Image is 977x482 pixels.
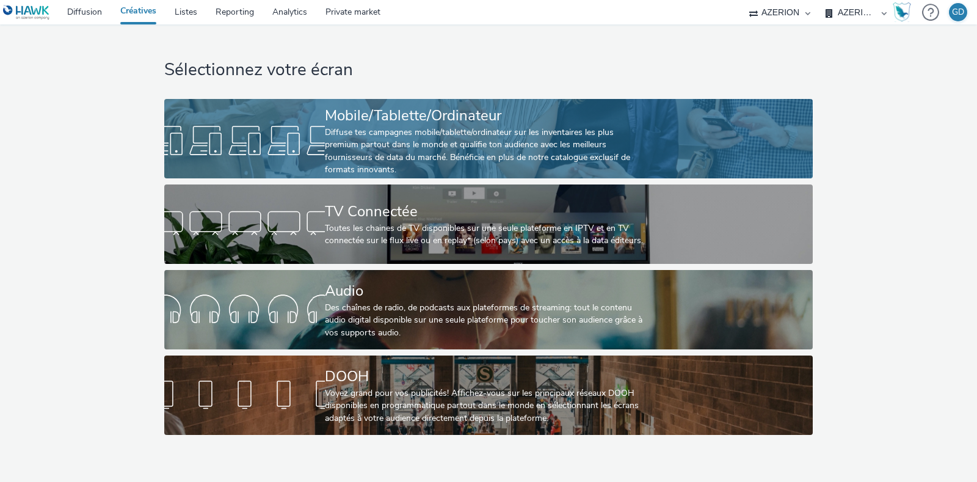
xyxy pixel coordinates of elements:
a: AudioDes chaînes de radio, de podcasts aux plateformes de streaming: tout le contenu audio digita... [164,270,813,349]
div: Des chaînes de radio, de podcasts aux plateformes de streaming: tout le contenu audio digital dis... [325,302,647,339]
div: GD [952,3,964,21]
img: Hawk Academy [893,2,911,22]
div: Toutes les chaines de TV disponibles sur une seule plateforme en IPTV et en TV connectée sur le f... [325,222,647,247]
a: TV ConnectéeToutes les chaines de TV disponibles sur une seule plateforme en IPTV et en TV connec... [164,184,813,264]
a: DOOHVoyez grand pour vos publicités! Affichez-vous sur les principaux réseaux DOOH disponibles en... [164,356,813,435]
a: Hawk Academy [893,2,916,22]
div: Diffuse tes campagnes mobile/tablette/ordinateur sur les inventaires les plus premium partout dan... [325,126,647,177]
h1: Sélectionnez votre écran [164,59,813,82]
div: DOOH [325,366,647,387]
img: undefined Logo [3,5,50,20]
div: Voyez grand pour vos publicités! Affichez-vous sur les principaux réseaux DOOH disponibles en pro... [325,387,647,425]
div: Audio [325,280,647,302]
div: Mobile/Tablette/Ordinateur [325,105,647,126]
div: TV Connectée [325,201,647,222]
a: Mobile/Tablette/OrdinateurDiffuse tes campagnes mobile/tablette/ordinateur sur les inventaires le... [164,99,813,178]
